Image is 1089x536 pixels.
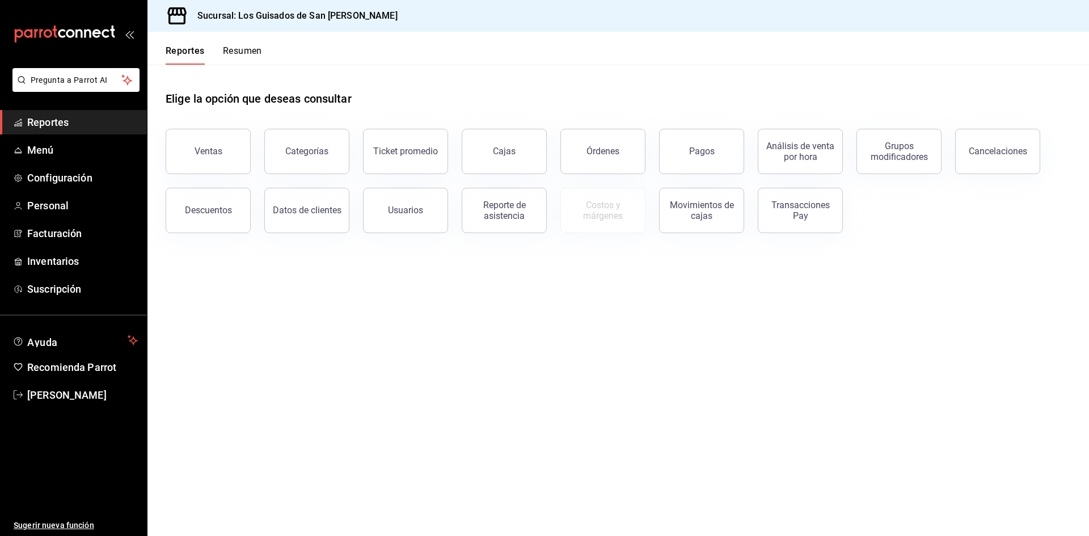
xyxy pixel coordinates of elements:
[27,334,123,347] span: Ayuda
[864,141,934,162] div: Grupos modificadores
[285,146,328,157] div: Categorías
[27,254,138,269] span: Inventarios
[758,129,843,174] button: Análisis de venta por hora
[27,142,138,158] span: Menú
[195,146,222,157] div: Ventas
[273,205,341,216] div: Datos de clientes
[689,146,715,157] div: Pagos
[27,115,138,130] span: Reportes
[27,360,138,375] span: Recomienda Parrot
[969,146,1027,157] div: Cancelaciones
[27,226,138,241] span: Facturación
[659,129,744,174] button: Pagos
[27,170,138,185] span: Configuración
[765,200,835,221] div: Transacciones Pay
[27,281,138,297] span: Suscripción
[166,90,352,107] h1: Elige la opción que deseas consultar
[8,82,140,94] a: Pregunta a Parrot AI
[125,29,134,39] button: open_drawer_menu
[185,205,232,216] div: Descuentos
[223,45,262,65] button: Resumen
[264,188,349,233] button: Datos de clientes
[586,146,619,157] div: Órdenes
[462,188,547,233] button: Reporte de asistencia
[166,45,205,65] button: Reportes
[166,129,251,174] button: Ventas
[659,188,744,233] button: Movimientos de cajas
[166,188,251,233] button: Descuentos
[462,129,547,174] a: Cajas
[27,198,138,213] span: Personal
[27,387,138,403] span: [PERSON_NAME]
[188,9,398,23] h3: Sucursal: Los Guisados de San [PERSON_NAME]
[166,45,262,65] div: navigation tabs
[856,129,942,174] button: Grupos modificadores
[388,205,423,216] div: Usuarios
[666,200,737,221] div: Movimientos de cajas
[758,188,843,233] button: Transacciones Pay
[12,68,140,92] button: Pregunta a Parrot AI
[31,74,122,86] span: Pregunta a Parrot AI
[469,200,539,221] div: Reporte de asistencia
[264,129,349,174] button: Categorías
[955,129,1040,174] button: Cancelaciones
[560,129,645,174] button: Órdenes
[363,188,448,233] button: Usuarios
[14,520,138,531] span: Sugerir nueva función
[560,188,645,233] button: Contrata inventarios para ver este reporte
[493,145,516,158] div: Cajas
[363,129,448,174] button: Ticket promedio
[765,141,835,162] div: Análisis de venta por hora
[373,146,438,157] div: Ticket promedio
[568,200,638,221] div: Costos y márgenes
